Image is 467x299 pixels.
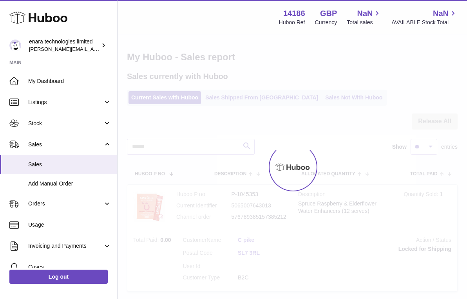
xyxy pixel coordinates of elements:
span: Sales [28,161,111,168]
div: enara technologies limited [29,38,100,53]
span: Usage [28,221,111,229]
span: Invoicing and Payments [28,242,103,250]
div: Huboo Ref [279,19,305,26]
strong: 14186 [283,8,305,19]
span: [PERSON_NAME][EMAIL_ADDRESS][DOMAIN_NAME] [29,46,157,52]
span: Add Manual Order [28,180,111,187]
span: Stock [28,120,103,127]
a: NaN Total sales [347,8,382,26]
span: Orders [28,200,103,207]
span: Cases [28,263,111,271]
span: My Dashboard [28,77,111,85]
span: Sales [28,141,103,148]
a: Log out [9,270,108,284]
span: NaN [433,8,449,19]
span: Listings [28,99,103,106]
span: NaN [357,8,373,19]
span: Total sales [347,19,382,26]
strong: GBP [320,8,337,19]
a: NaN AVAILABLE Stock Total [391,8,458,26]
img: Dee@enara.co [9,40,21,51]
span: AVAILABLE Stock Total [391,19,458,26]
div: Currency [315,19,337,26]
